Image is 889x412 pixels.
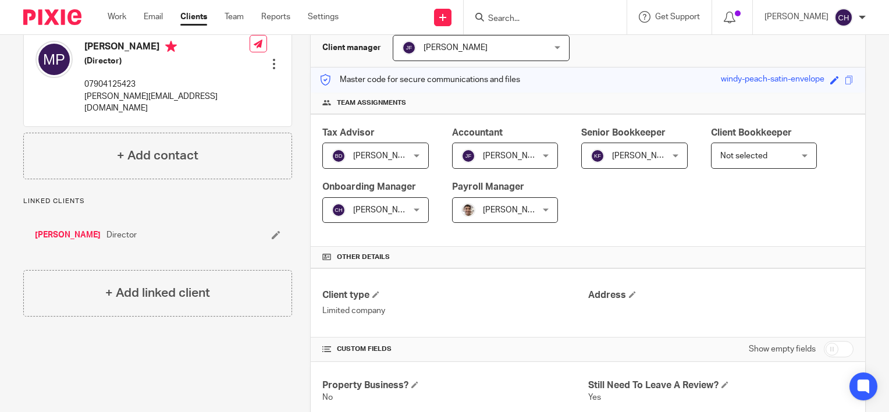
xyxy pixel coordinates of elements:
[84,55,250,67] h5: (Director)
[353,206,417,214] span: [PERSON_NAME]
[35,229,101,241] a: [PERSON_NAME]
[308,11,339,23] a: Settings
[84,41,250,55] h4: [PERSON_NAME]
[834,8,853,27] img: svg%3E
[483,152,547,160] span: [PERSON_NAME]
[588,379,854,392] h4: Still Need To Leave A Review?
[322,289,588,301] h4: Client type
[106,229,137,241] span: Director
[23,197,292,206] p: Linked clients
[588,289,854,301] h4: Address
[337,253,390,262] span: Other details
[764,11,828,23] p: [PERSON_NAME]
[322,305,588,317] p: Limited company
[461,149,475,163] img: svg%3E
[591,149,604,163] img: svg%3E
[322,128,375,137] span: Tax Advisor
[322,344,588,354] h4: CUSTOM FIELDS
[117,147,198,165] h4: + Add contact
[165,41,177,52] i: Primary
[319,74,520,86] p: Master code for secure communications and files
[588,393,601,402] span: Yes
[720,152,767,160] span: Not selected
[332,149,346,163] img: svg%3E
[655,13,700,21] span: Get Support
[337,98,406,108] span: Team assignments
[322,42,381,54] h3: Client manager
[261,11,290,23] a: Reports
[612,152,676,160] span: [PERSON_NAME]
[711,128,792,137] span: Client Bookkeeper
[483,206,547,214] span: [PERSON_NAME]
[402,41,416,55] img: svg%3E
[84,91,250,115] p: [PERSON_NAME][EMAIL_ADDRESS][DOMAIN_NAME]
[424,44,488,52] span: [PERSON_NAME]
[581,128,666,137] span: Senior Bookkeeper
[322,393,333,402] span: No
[322,379,588,392] h4: Property Business?
[108,11,126,23] a: Work
[23,9,81,25] img: Pixie
[84,79,250,90] p: 07904125423
[105,284,210,302] h4: + Add linked client
[35,41,73,78] img: svg%3E
[452,182,524,191] span: Payroll Manager
[353,152,417,160] span: [PERSON_NAME]
[452,128,503,137] span: Accountant
[332,203,346,217] img: svg%3E
[461,203,475,217] img: PXL_20240409_141816916.jpg
[749,343,816,355] label: Show empty fields
[721,73,824,87] div: windy-peach-satin-envelope
[225,11,244,23] a: Team
[322,182,416,191] span: Onboarding Manager
[487,14,592,24] input: Search
[180,11,207,23] a: Clients
[144,11,163,23] a: Email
